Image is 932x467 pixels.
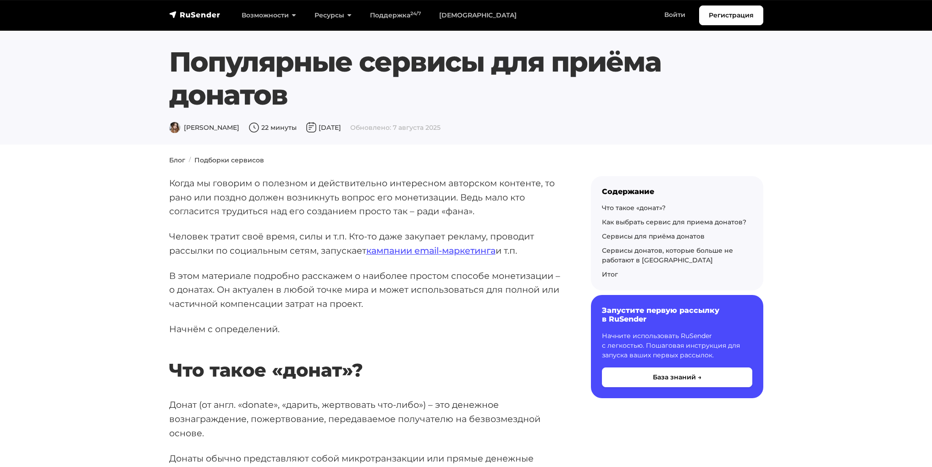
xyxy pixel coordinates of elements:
a: Войти [655,6,695,24]
img: Дата публикации [306,122,317,133]
a: Итог [602,270,618,278]
img: RuSender [169,10,221,19]
a: [DEMOGRAPHIC_DATA] [430,6,526,25]
h6: Запустите первую рассылку в RuSender [602,306,752,323]
h1: Популярные сервисы для приёма донатов [169,45,713,111]
nav: breadcrumb [164,156,769,165]
a: Сервисы донатов, которые больше не работают в [GEOGRAPHIC_DATA] [602,246,733,264]
button: База знаний → [602,367,752,387]
p: В этом материале подробно расскажем о наиболее простом способе монетизации – о донатах. Он актуал... [169,269,562,311]
span: 22 минуты [248,123,297,132]
a: Что такое «донат»? [602,204,666,212]
h2: Что такое «донат»? [169,332,562,381]
a: Сервисы для приёма донатов [602,232,705,240]
a: Ресурсы [305,6,361,25]
p: Начнём с определений. [169,322,562,336]
span: [PERSON_NAME] [169,123,239,132]
p: Человек тратит своё время, силы и т.п. Кто-то даже закупает рекламу, проводит рассылки по социаль... [169,229,562,257]
p: Когда мы говорим о полезном и действительно интересном авторском контенте, то рано или поздно дол... [169,176,562,218]
sup: 24/7 [410,11,421,17]
span: Обновлено: 7 августа 2025 [350,123,441,132]
p: Начните использовать RuSender с легкостью. Пошаговая инструкция для запуска ваших первых рассылок. [602,331,752,360]
img: Время чтения [248,122,259,133]
div: Содержание [602,187,752,196]
a: Поддержка24/7 [361,6,430,25]
a: Регистрация [699,6,763,25]
a: Как выбрать сервис для приема донатов? [602,218,746,226]
li: Подборки сервисов [185,156,264,165]
a: Блог [169,156,185,164]
span: [DATE] [306,123,341,132]
a: кампании email-маркетинга [366,245,496,256]
a: Возможности [232,6,305,25]
a: Запустите первую рассылку в RuSender Начните использовать RuSender с легкостью. Пошаговая инструк... [591,295,763,398]
p: Донат (от англ. «donate», «дарить, жертвовать что-либо») – это денежное вознаграждение, пожертвов... [169,398,562,440]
